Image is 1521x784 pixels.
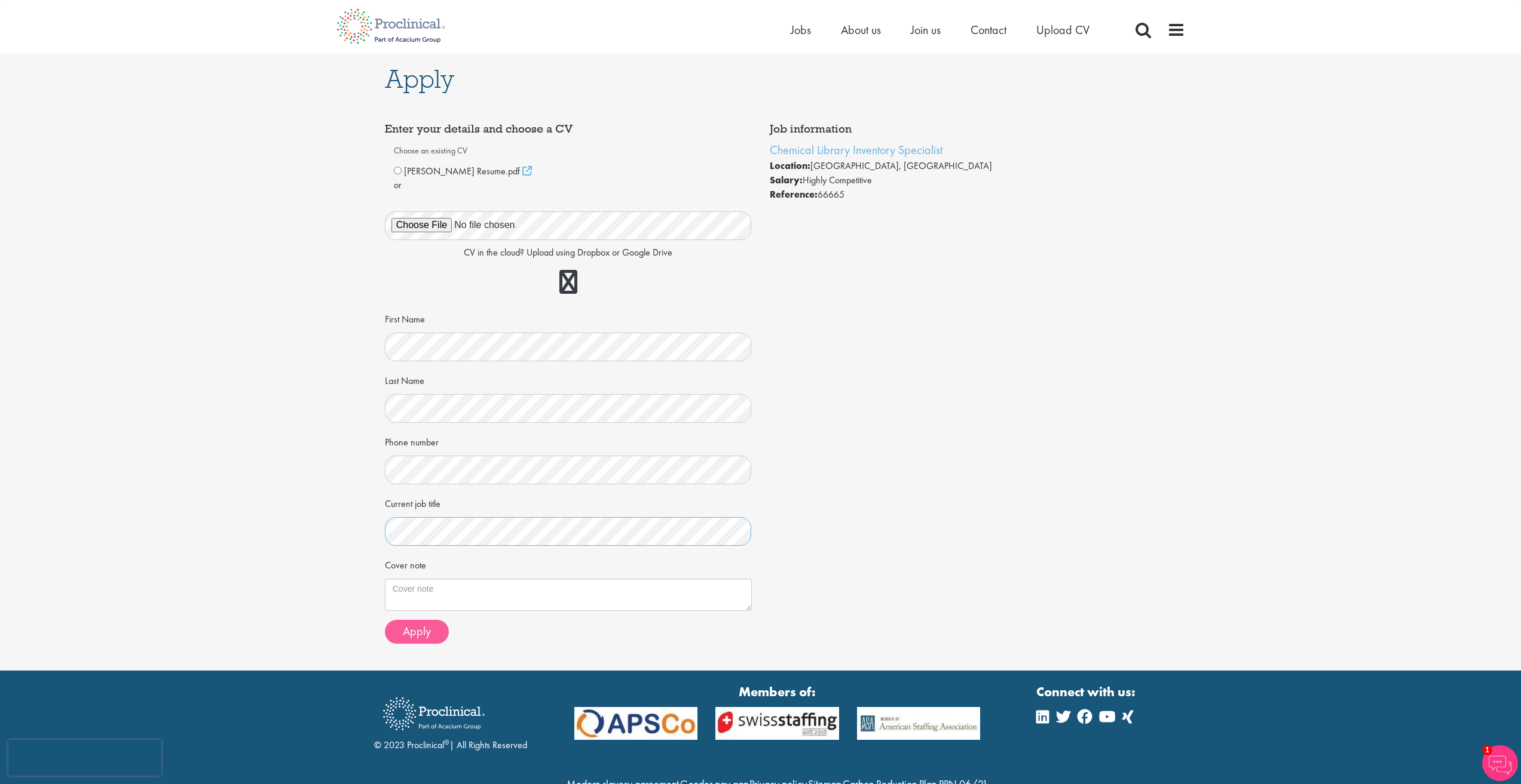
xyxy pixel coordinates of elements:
[1482,745,1518,781] img: Chatbot
[394,141,743,161] label: Choose an existing CV
[374,689,494,739] img: Proclinical Recruitment
[1036,22,1090,38] a: Upload CV
[8,740,161,776] iframe: reCAPTCHA
[574,682,981,701] strong: Members of:
[770,123,1137,135] h4: Job information
[770,188,818,201] strong: Reference:
[791,22,811,38] a: Jobs
[403,623,431,639] span: Apply
[848,707,990,740] img: APSCo
[444,737,449,747] sup: ®
[841,22,881,38] a: About us
[770,174,803,186] strong: Salary:
[385,432,439,450] label: Phone number
[565,707,707,740] img: APSCo
[385,555,426,573] label: Cover note
[385,370,424,388] label: Last Name
[770,159,810,172] strong: Location:
[385,63,454,95] span: Apply
[1036,682,1138,701] strong: Connect with us:
[971,22,1006,38] a: Contact
[770,173,1137,187] li: Highly Competitive
[385,246,752,260] p: CV in the cloud? Upload using Dropbox or Google Drive
[374,688,527,752] div: © 2023 Proclinical | All Rights Reserved
[385,620,449,644] button: Apply
[394,179,743,192] p: or
[385,493,440,511] label: Current job title
[770,142,942,158] a: Chemical Library Inventory Specialist
[1482,745,1492,755] span: 1
[385,123,752,135] h4: Enter your details and choose a CV
[385,309,425,327] label: First Name
[770,159,1137,173] li: [GEOGRAPHIC_DATA], [GEOGRAPHIC_DATA]
[404,165,520,177] span: [PERSON_NAME] Resume.pdf
[911,22,941,38] a: Join us
[706,707,848,740] img: APSCo
[770,187,1137,202] li: 66665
